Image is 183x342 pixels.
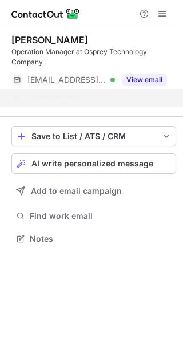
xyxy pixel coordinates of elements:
[11,208,176,224] button: Find work email
[11,231,176,247] button: Notes
[31,186,122,196] span: Add to email campaign
[31,159,153,168] span: AI write personalized message
[11,181,176,201] button: Add to email campaign
[11,7,80,21] img: ContactOut v5.3.10
[30,211,172,221] span: Find work email
[11,153,176,174] button: AI write personalized message
[11,126,176,146] button: save-profile-one-click
[31,132,156,141] div: Save to List / ATS / CRM
[30,234,172,244] span: Notes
